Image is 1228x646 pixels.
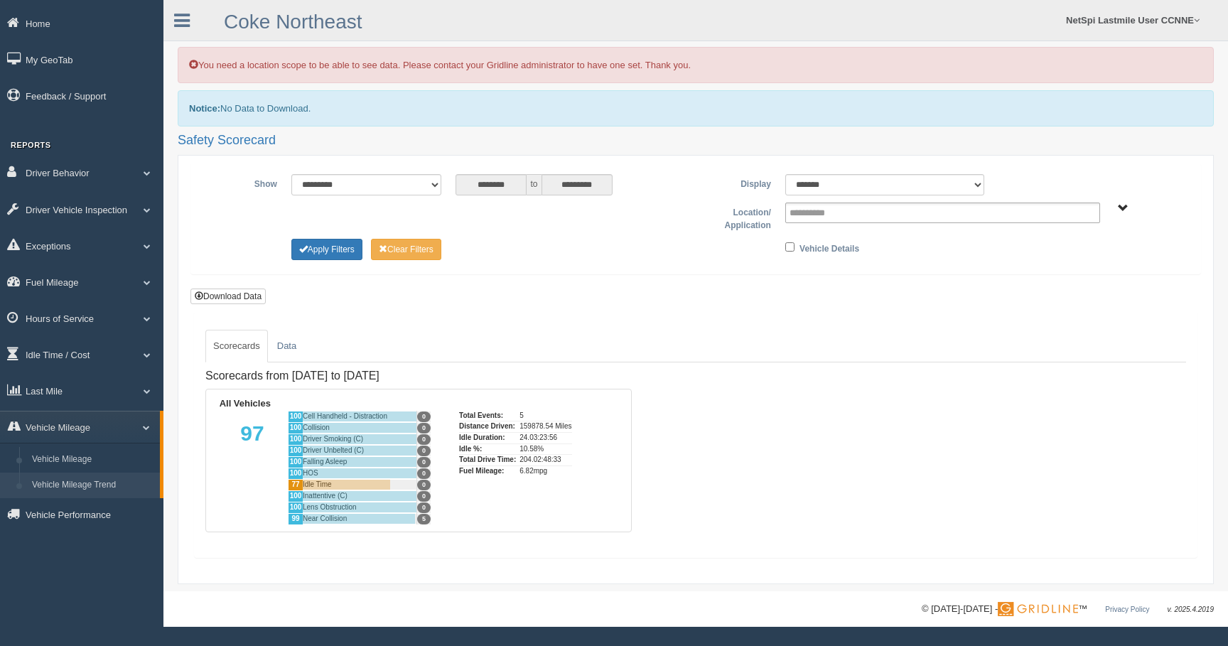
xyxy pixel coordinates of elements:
[189,103,220,114] b: Notice:
[288,502,303,513] div: 100
[417,514,431,524] span: 5
[519,443,571,455] div: 10.58%
[519,421,571,432] div: 159878.54 Miles
[696,174,778,191] label: Display
[178,134,1214,148] h2: Safety Scorecard
[527,174,541,195] span: to
[288,479,303,490] div: 77
[190,289,266,304] button: Download Data
[26,447,160,473] a: Vehicle Mileage
[696,203,778,232] label: Location/ Application
[799,239,859,256] label: Vehicle Details
[202,174,284,191] label: Show
[922,602,1214,617] div: © [DATE]-[DATE] - ™
[291,239,362,260] button: Change Filter Options
[217,411,288,524] div: 97
[519,465,571,477] div: 6.82mpg
[417,468,431,479] span: 0
[998,602,1078,616] img: Gridline
[371,239,441,260] button: Change Filter Options
[288,445,303,456] div: 100
[417,423,431,434] span: 0
[417,502,431,513] span: 0
[459,465,516,477] div: Fuel Mileage:
[417,446,431,456] span: 0
[220,398,271,409] b: All Vehicles
[519,454,571,465] div: 204.02:48:33
[288,456,303,468] div: 100
[459,443,516,455] div: Idle %:
[459,421,516,432] div: Distance Driven:
[417,411,431,422] span: 0
[519,411,571,421] div: 5
[459,411,516,421] div: Total Events:
[288,513,303,524] div: 99
[417,491,431,502] span: 0
[205,370,632,382] h4: Scorecards from [DATE] to [DATE]
[26,473,160,498] a: Vehicle Mileage Trend
[288,468,303,479] div: 100
[1105,605,1149,613] a: Privacy Policy
[417,480,431,490] span: 0
[224,11,362,33] a: Coke Northeast
[288,411,303,422] div: 100
[417,457,431,468] span: 0
[288,490,303,502] div: 100
[205,330,268,362] a: Scorecards
[288,422,303,434] div: 100
[459,454,516,465] div: Total Drive Time:
[519,432,571,443] div: 24.03:23:56
[269,330,304,362] a: Data
[288,434,303,445] div: 100
[1168,605,1214,613] span: v. 2025.4.2019
[459,432,516,443] div: Idle Duration:
[417,434,431,445] span: 0
[178,47,1214,83] div: You need a location scope to be able to see data. Please contact your Gridline administrator to h...
[178,90,1214,126] div: No Data to Download.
